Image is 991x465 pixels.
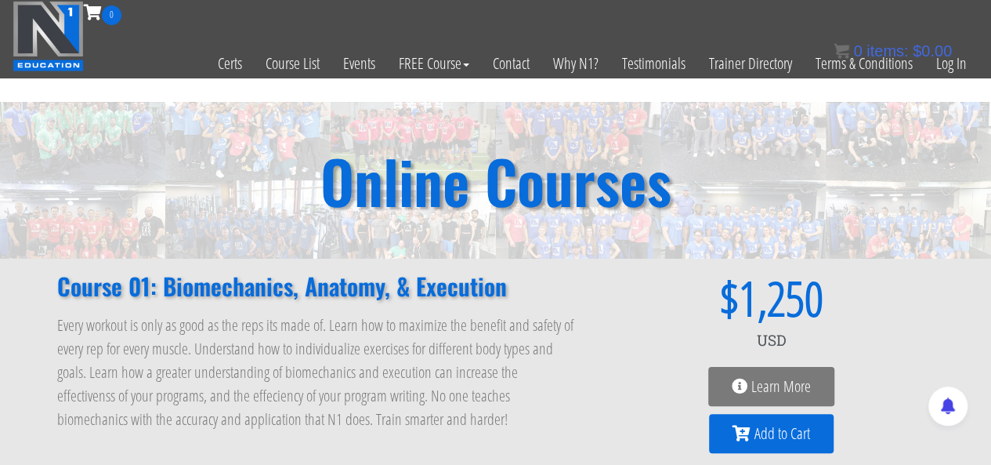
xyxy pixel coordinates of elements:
a: Trainer Directory [697,25,804,102]
a: FREE Course [387,25,481,102]
span: Learn More [751,379,811,394]
a: Why N1? [541,25,610,102]
img: n1-education [13,1,84,71]
a: Certs [206,25,254,102]
span: 1,250 [739,274,823,322]
span: $ [609,274,739,322]
a: 0 items: $0.00 [834,42,952,60]
h2: Course 01: Biomechanics, Anatomy, & Execution [57,274,577,298]
a: Course List [254,25,331,102]
a: Learn More [708,367,834,406]
span: Add to Cart [754,426,810,441]
span: 0 [853,42,862,60]
p: Every workout is only as good as the reps its made of. Learn how to maximize the benefit and safe... [57,314,577,431]
div: USD [609,322,935,359]
a: Testimonials [610,25,697,102]
a: Events [331,25,387,102]
a: Terms & Conditions [804,25,924,102]
a: Contact [481,25,541,102]
span: $ [913,42,921,60]
bdi: 0.00 [913,42,952,60]
span: items: [866,42,908,60]
h2: Online Courses [320,151,671,210]
a: Add to Cart [709,414,834,453]
a: Log In [924,25,978,102]
a: 0 [84,2,121,23]
span: 0 [102,5,121,25]
img: icon11.png [834,43,849,59]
